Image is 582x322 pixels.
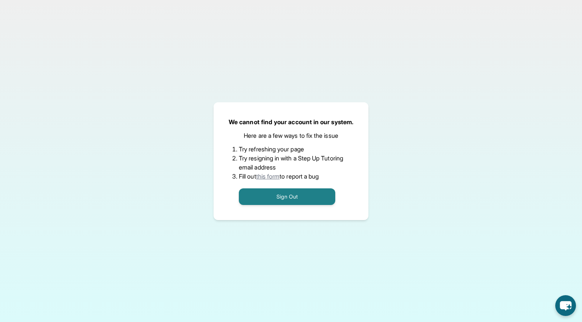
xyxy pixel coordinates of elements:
[244,131,338,140] p: Here are a few ways to fix the issue
[256,173,280,180] a: this form
[239,172,343,181] li: Fill out to report a bug
[239,145,343,154] li: Try refreshing your page
[229,117,353,126] p: We cannot find your account in our system.
[239,193,335,200] a: Sign Out
[555,295,576,316] button: chat-button
[239,188,335,205] button: Sign Out
[239,154,343,172] li: Try resigning in with a Step Up Tutoring email address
